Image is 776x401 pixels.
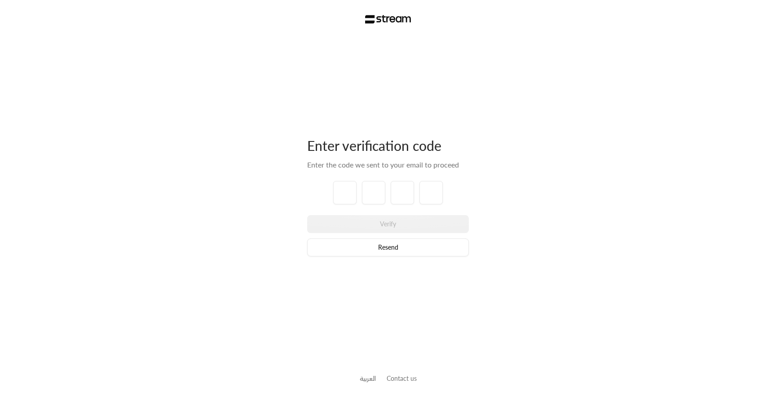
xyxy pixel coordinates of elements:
div: Enter the code we sent to your email to proceed [307,159,469,170]
button: Resend [307,238,469,256]
img: Stream Logo [365,15,411,24]
a: العربية [360,370,376,387]
button: Contact us [387,374,417,383]
a: Contact us [387,375,417,382]
div: Enter verification code [307,137,469,154]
